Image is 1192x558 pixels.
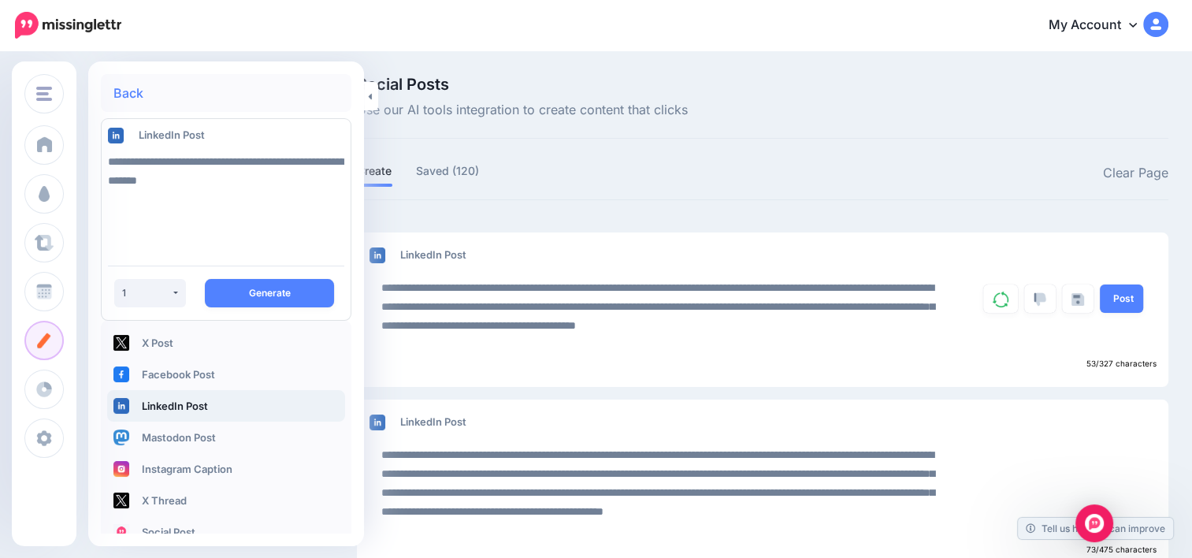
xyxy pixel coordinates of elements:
span: Social Posts [357,76,688,92]
div: Open Intercom Messenger [1075,504,1113,542]
div: 1 [122,287,171,299]
a: Instagram Caption [107,453,345,485]
a: Create [357,162,392,180]
img: menu.png [36,87,52,101]
img: facebook-square.png [113,366,129,382]
a: X Post [107,327,345,359]
img: mastodon-square.png [113,430,129,445]
a: Clear Page [1103,163,1168,184]
a: Tell us how we can improve [1018,518,1173,539]
div: 53/327 characters [357,354,1168,374]
a: Mastodon Post [107,422,345,453]
button: 1 [114,279,186,307]
img: linkedin-square.png [369,247,385,263]
img: linkedin-square.png [113,398,129,414]
img: linkedin-square.png [108,128,124,143]
span: LinkedIn Post [400,248,466,261]
img: instagram-square.png [113,461,129,477]
img: Missinglettr [15,12,121,39]
a: Facebook Post [107,359,345,390]
span: LinkedIn Post [400,415,466,428]
a: My Account [1033,6,1168,45]
img: twitter-square.png [113,493,129,508]
img: sync-green.png [993,292,1008,307]
img: linkedin-square.png [369,415,385,430]
a: Saved (120) [416,162,480,180]
a: Back [113,87,143,99]
img: save.png [1071,293,1084,306]
span: LinkedIn Post [139,128,205,141]
button: Generate [205,279,334,307]
span: Use our AI tools integration to create content that clicks [357,100,688,121]
a: Social Post [107,516,345,548]
img: logo-square.png [113,524,129,540]
a: Post [1100,285,1143,313]
a: X Thread [107,485,345,516]
img: twitter-square.png [113,335,129,351]
a: LinkedIn Post [107,390,345,422]
img: thumbs-down-grey.png [1034,292,1046,307]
